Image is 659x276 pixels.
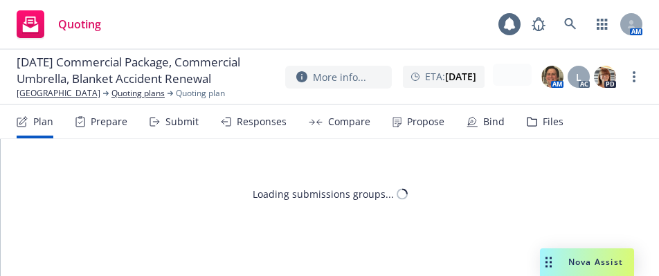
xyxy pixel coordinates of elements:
[33,116,53,127] div: Plan
[11,5,107,44] a: Quoting
[285,66,392,89] button: More info...
[313,70,366,84] span: More info...
[594,66,616,88] img: photo
[588,10,616,38] a: Switch app
[111,87,165,100] a: Quoting plans
[445,70,476,83] strong: [DATE]
[568,256,623,268] span: Nova Assist
[176,87,225,100] span: Quoting plan
[576,70,581,84] span: L
[237,116,287,127] div: Responses
[165,116,199,127] div: Submit
[328,116,370,127] div: Compare
[407,116,444,127] div: Propose
[58,19,101,30] span: Quoting
[540,248,557,276] div: Drag to move
[525,10,552,38] a: Report a Bug
[253,187,394,201] div: Loading submissions groups...
[425,69,476,84] span: ETA :
[626,68,642,85] a: more
[557,10,584,38] a: Search
[17,54,274,87] span: [DATE] Commercial Package, Commercial Umbrella, Blanket Accident Renewal
[91,116,127,127] div: Prepare
[543,116,563,127] div: Files
[541,66,563,88] img: photo
[17,87,100,100] a: [GEOGRAPHIC_DATA]
[540,248,634,276] button: Nova Assist
[483,116,505,127] div: Bind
